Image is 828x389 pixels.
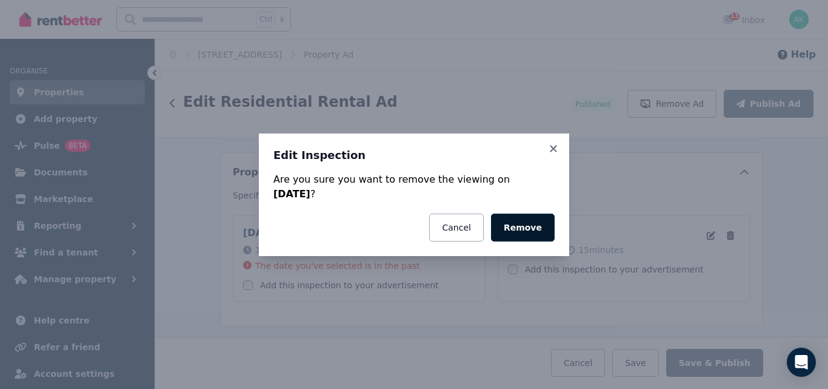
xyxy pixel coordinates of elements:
[491,214,555,242] button: Remove
[273,188,310,200] strong: [DATE]
[273,148,555,163] h3: Edit Inspection
[273,172,555,201] div: Are you sure you want to remove the viewing on ?
[429,214,483,242] button: Cancel
[787,348,816,377] div: Open Intercom Messenger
